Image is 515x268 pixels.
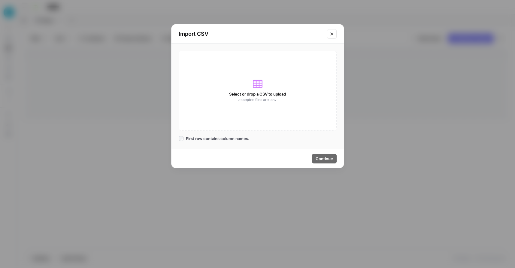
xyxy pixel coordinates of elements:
span: Select or drop a CSV to upload [229,91,286,97]
h2: Import CSV [179,30,323,38]
button: Continue [312,154,337,163]
button: Close modal [327,29,337,39]
span: Continue [316,156,333,162]
span: First row contains column names. [186,136,249,142]
span: accepted files are .csv [238,97,277,102]
input: First row contains column names. [179,136,183,141]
